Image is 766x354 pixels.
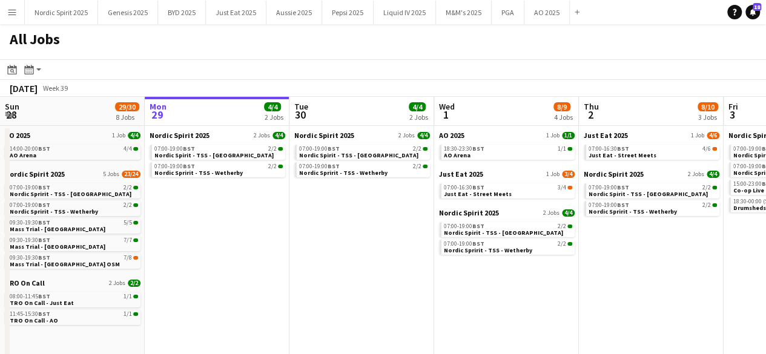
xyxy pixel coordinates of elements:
a: AO 20251 Job1/1 [439,131,575,140]
a: 11:45-15:30BST1/1TRO On Call - AO [10,310,138,324]
span: 2 [582,108,599,122]
span: 1 Job [546,171,560,178]
span: Co-op Live [733,186,764,194]
button: Just Eat 2025 [206,1,266,24]
span: 09:30-19:30 [10,237,50,243]
span: 5 Jobs [103,171,119,178]
span: 2/2 [558,241,566,247]
a: 07:00-19:00BST2/2Nordic Spririt - TSS - Wetherby [299,162,428,176]
span: Nordic Spirit 2025 [584,169,644,179]
span: Fri [728,101,738,112]
span: 2/2 [124,202,132,208]
span: 18:30-23:30 [444,146,484,152]
a: 07:00-19:00BST2/2Nordic Spirit - TSS - [GEOGRAPHIC_DATA] [589,183,717,197]
span: BST [328,145,340,152]
button: Liquid IV 2025 [374,1,436,24]
span: 2/2 [712,186,717,189]
span: BST [38,254,50,261]
a: Just Eat 20251 Job3/4 [439,169,575,179]
a: Nordic Spirit 20252 Jobs4/4 [150,131,285,140]
div: 3 Jobs [698,113,718,122]
span: 4/6 [712,147,717,151]
span: 4/6 [702,146,711,152]
a: 14:00-20:00BST4/4AO Arena [10,145,138,159]
span: BST [183,162,195,170]
span: 09:30-19:30 [10,220,50,226]
button: Nordic Spirit 2025 [25,1,98,24]
span: 5/5 [124,220,132,226]
span: 07:00-16:30 [589,146,629,152]
span: 07:00-19:00 [10,185,50,191]
span: BST [472,240,484,247]
span: BST [38,236,50,244]
span: Tue [294,101,308,112]
span: 4/4 [417,132,430,139]
a: 07:00-16:30BST3/4Just Eat - Street Meets [444,183,572,197]
span: 2/2 [278,165,283,168]
span: Mon [150,101,167,112]
span: 29 [148,108,167,122]
a: 09:30-19:30BST7/8Mass Trial - [GEOGRAPHIC_DATA] OSM [10,254,138,267]
a: 07:00-19:00BST2/2Nordic Spririt - TSS - [GEOGRAPHIC_DATA] [10,183,138,197]
span: BST [38,183,50,191]
div: Nordic Spirit 20252 Jobs4/407:00-19:00BST2/2Nordic Spirit - TSS - [GEOGRAPHIC_DATA]07:00-19:00BST... [294,131,430,180]
span: BST [38,145,50,152]
span: 2/2 [128,280,140,287]
span: Nordic Spirit 2025 [150,131,210,140]
button: PGA [492,1,524,24]
span: 07:00-19:00 [444,241,484,247]
span: 2/2 [558,223,566,229]
span: BST [38,218,50,226]
span: Nordic Spirit - TSS - Beaconsfield [444,229,563,237]
span: 07:00-16:30 [444,185,484,191]
span: AO Arena [444,151,470,159]
span: 1 Job [546,132,560,139]
a: 07:00-19:00BST2/2Nordic Spririt - TSS - Wetherby [589,201,717,215]
span: Just Eat - Street Meets [444,190,512,198]
span: 2/2 [567,225,572,228]
span: Mass Trial - Brighton City Centre [10,225,105,233]
span: 1/1 [124,311,132,317]
span: 4/4 [124,146,132,152]
button: M&M's 2025 [436,1,492,24]
span: 2/2 [712,203,717,207]
a: Nordic Spirit 20255 Jobs23/24 [5,169,140,179]
span: 7/8 [124,255,132,261]
a: 09:30-19:30BST5/5Mass Trial - [GEOGRAPHIC_DATA] [10,218,138,232]
span: Nordic Spirit 2025 [294,131,354,140]
span: 08:00-11:45 [10,293,50,300]
span: Nordic Spirit - TSS - Beaconsfield [299,151,418,159]
span: Week 39 [40,84,70,93]
span: 30 [292,108,308,122]
div: Nordic Spirit 20252 Jobs4/407:00-19:00BST2/2Nordic Spirit - TSS - [GEOGRAPHIC_DATA]07:00-19:00BST... [584,169,719,218]
span: 4/4 [133,147,138,151]
span: 4/4 [562,209,575,217]
span: 29/30 [115,102,139,111]
span: Nordic Spririt - TSS - Wetherby [299,169,388,177]
span: 07:00-19:00 [154,146,195,152]
span: Thu [584,101,599,112]
span: BST [38,292,50,300]
span: 3/4 [567,186,572,189]
span: Sun [5,101,19,112]
a: 07:00-16:30BST4/6Just Eat - Street Meets [589,145,717,159]
span: 07:00-19:00 [299,163,340,169]
span: BST [472,222,484,230]
a: 07:00-19:00BST2/2Nordic Spririt - TSS - Wetherby [154,162,283,176]
span: 2 Jobs [109,280,125,287]
span: Nordic Spirit 2025 [5,169,65,179]
span: 7/7 [124,237,132,243]
div: 2 Jobs [265,113,283,122]
span: Wed [439,101,455,112]
span: 07:00-19:00 [589,202,629,208]
div: TRO On Call2 Jobs2/208:00-11:45BST1/1TRO On Call - Just Eat11:45-15:30BST1/1TRO On Call - AO [5,278,140,327]
span: 4/4 [264,102,281,111]
div: 4 Jobs [554,113,573,122]
span: 07:00-19:00 [299,146,340,152]
span: Nordic Spririt - TSS - Wetherby [10,208,98,215]
div: AO 20251 Job1/118:30-23:30BST1/1AO Arena [439,131,575,169]
span: 4/4 [707,171,719,178]
span: 23/24 [122,171,140,178]
span: Mass Trial - London OSM [10,260,120,268]
span: TRO On Call [5,278,45,287]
